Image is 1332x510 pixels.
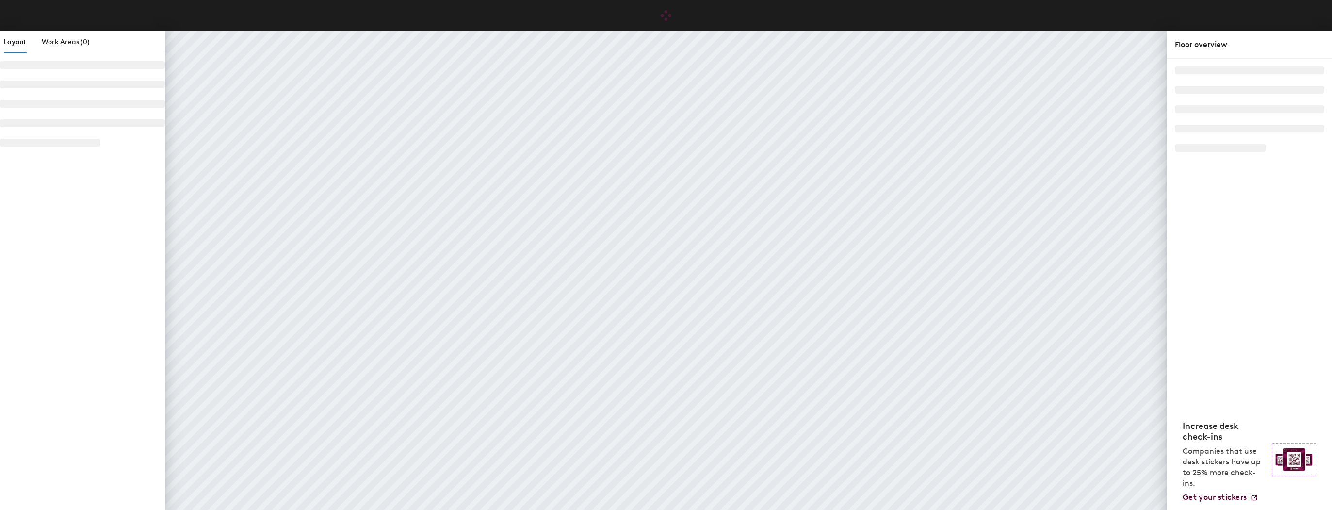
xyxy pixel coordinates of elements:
img: Sticker logo [1272,443,1316,476]
p: Companies that use desk stickers have up to 25% more check-ins. [1183,446,1266,489]
span: Get your stickers [1183,493,1247,502]
span: Work Areas (0) [42,38,90,46]
span: Layout [4,38,26,46]
a: Get your stickers [1183,493,1258,502]
div: Floor overview [1175,39,1324,50]
h4: Increase desk check-ins [1183,421,1266,442]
